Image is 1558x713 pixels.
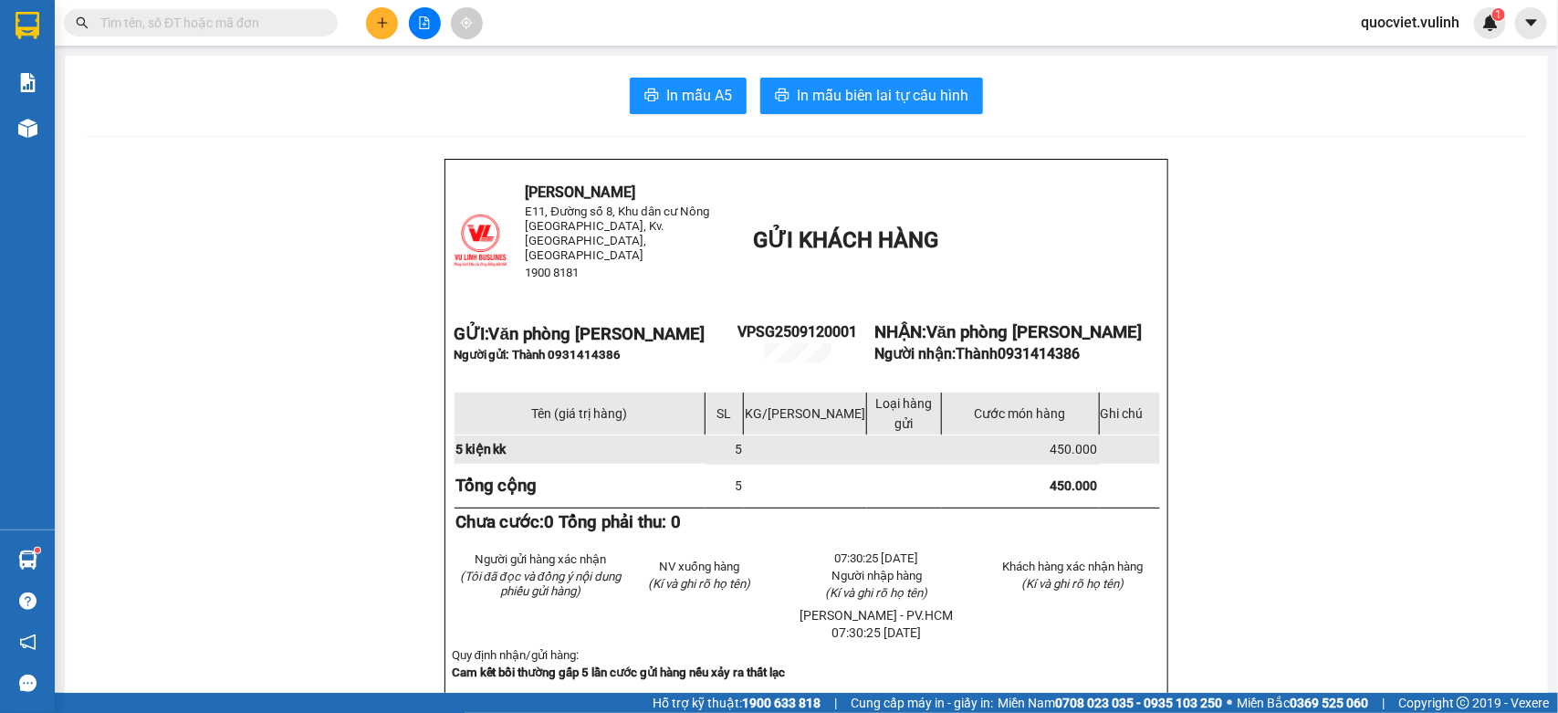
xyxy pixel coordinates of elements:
img: warehouse-icon [18,119,37,138]
img: logo-vxr [16,12,39,39]
span: search [76,16,89,29]
span: 5 [735,442,742,456]
strong: Tổng cộng [455,476,538,496]
span: Cung cấp máy in - giấy in: [851,693,993,713]
button: printerIn mẫu biên lai tự cấu hình [760,78,983,114]
span: environment [105,44,120,58]
span: Hỗ trợ kỹ thuật: [653,693,821,713]
button: printerIn mẫu A5 [630,78,747,114]
span: copyright [1457,697,1469,709]
span: | [834,693,837,713]
span: aim [460,16,473,29]
span: printer [775,88,789,105]
input: Tìm tên, số ĐT hoặc mã đơn [100,13,316,33]
span: 07:30:25 [DATE] [832,625,922,640]
span: [PERSON_NAME] [526,183,636,201]
td: Tên (giá trị hàng) [454,392,705,435]
span: (Kí và ghi rõ họ tên) [648,577,750,591]
span: Khách hàng xác nhận hàng [1002,560,1143,573]
span: Miền Bắc [1237,693,1368,713]
span: file-add [418,16,431,29]
span: In mẫu A5 [666,84,732,107]
span: 5 [735,478,742,493]
span: Văn phòng [PERSON_NAME] [926,322,1142,342]
strong: 0369 525 060 [1290,696,1368,710]
img: warehouse-icon [18,550,37,570]
button: aim [451,7,483,39]
span: 450.000 [1051,442,1098,456]
strong: GỬI: [454,324,705,344]
li: 1900 8181 [8,131,348,154]
li: E11, Đường số 8, Khu dân cư Nông [GEOGRAPHIC_DATA], Kv.[GEOGRAPHIC_DATA], [GEOGRAPHIC_DATA] [8,40,348,132]
td: KG/[PERSON_NAME] [743,392,866,435]
td: Cước món hàng [941,392,1099,435]
strong: 0708 023 035 - 0935 103 250 [1055,696,1222,710]
strong: 1900 633 818 [742,696,821,710]
span: message [19,675,37,692]
span: phone [8,135,23,150]
span: NV xuống hàng [659,560,739,573]
sup: 1 [35,548,40,553]
span: 07:30:25 [DATE] [835,551,919,565]
td: Ghi chú [1099,392,1160,435]
button: plus [366,7,398,39]
span: quocviet.vulinh [1346,11,1474,34]
img: solution-icon [18,73,37,92]
span: Miền Nam [998,693,1222,713]
span: (Kí và ghi rõ họ tên) [1021,577,1124,591]
span: [PERSON_NAME] - PV.HCM [800,608,954,623]
button: caret-down [1515,7,1547,39]
span: 1 [1495,8,1501,21]
span: Người gửi: Thành 0931414386 [454,348,622,362]
span: 0 Tổng phải thu: 0 [545,512,682,532]
span: caret-down [1523,15,1540,31]
span: ⚪️ [1227,699,1232,707]
img: logo [454,214,507,267]
span: Thành [956,345,1080,362]
span: E11, Đường số 8, Khu dân cư Nông [GEOGRAPHIC_DATA], Kv.[GEOGRAPHIC_DATA], [GEOGRAPHIC_DATA] [526,204,710,262]
span: VPSG2509120001 [737,323,857,341]
button: file-add [409,7,441,39]
span: GỬI KHÁCH HÀNG [753,227,938,253]
span: (Kí và ghi rõ họ tên) [826,586,928,600]
em: (Tôi đã đọc và đồng ý nội dung phiếu gửi hàng) [460,570,621,598]
strong: Người nhận: [874,345,1080,362]
strong: Chưa cước: [455,512,682,532]
img: icon-new-feature [1482,15,1499,31]
span: 0931414386 [998,345,1080,362]
span: Người nhập hàng [831,569,922,582]
span: In mẫu biên lai tự cấu hình [797,84,968,107]
span: question-circle [19,592,37,610]
img: logo.jpg [8,8,99,100]
span: notification [19,634,37,651]
span: | [1382,693,1385,713]
sup: 1 [1492,8,1505,21]
span: 5 kiện kk [455,442,507,456]
span: 1900 8181 [526,266,580,279]
strong: Cam kết bồi thường gấp 5 lần cước gửi hàng nếu xảy ra thất lạc [452,666,786,679]
td: SL [705,392,743,435]
b: [PERSON_NAME] [105,12,258,35]
span: Người gửi hàng xác nhận [475,552,606,566]
span: 450.000 [1051,478,1098,493]
span: Văn phòng [PERSON_NAME] [489,324,705,344]
span: plus [376,16,389,29]
span: printer [644,88,659,105]
span: Quy định nhận/gửi hàng: [452,648,579,662]
td: Loại hàng gửi [866,392,941,435]
strong: NHẬN: [874,322,1142,342]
